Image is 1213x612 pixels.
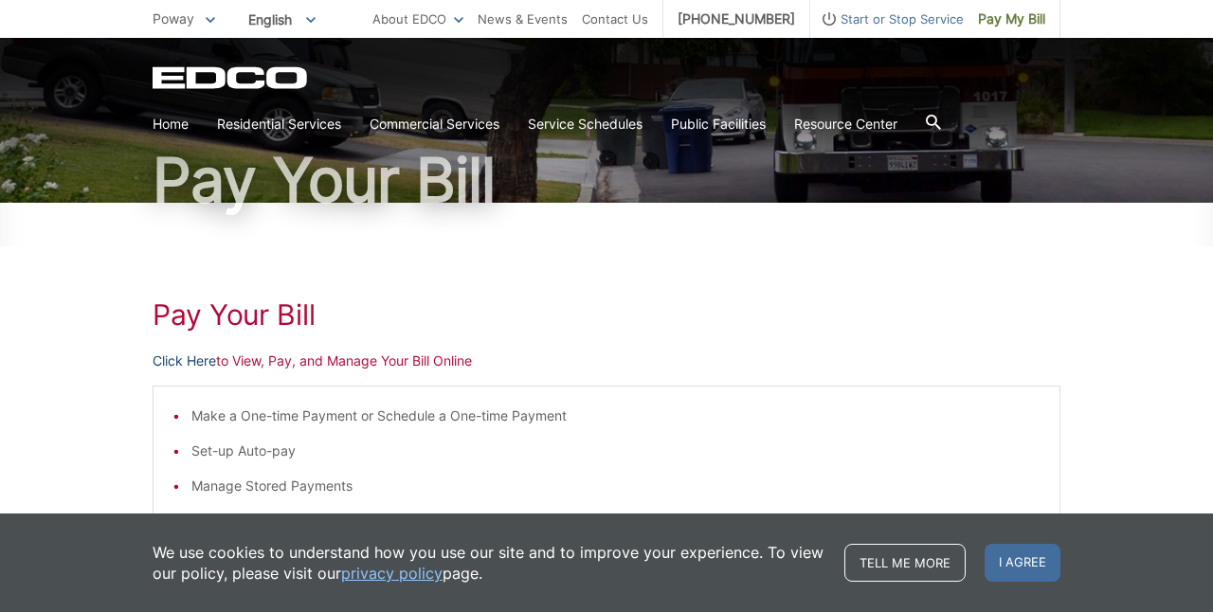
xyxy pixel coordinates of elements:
[153,542,825,584] p: We use cookies to understand how you use our site and to improve your experience. To view our pol...
[844,544,966,582] a: Tell me more
[582,9,648,29] a: Contact Us
[153,297,1060,332] h1: Pay Your Bill
[372,9,463,29] a: About EDCO
[478,9,568,29] a: News & Events
[671,114,766,135] a: Public Facilities
[153,114,189,135] a: Home
[191,476,1041,496] li: Manage Stored Payments
[153,10,194,27] span: Poway
[370,114,499,135] a: Commercial Services
[191,511,1041,531] li: Go Paperless
[341,563,443,584] a: privacy policy
[191,441,1041,461] li: Set-up Auto-pay
[528,114,643,135] a: Service Schedules
[234,4,330,35] span: English
[153,351,1060,371] p: to View, Pay, and Manage Your Bill Online
[978,9,1045,29] span: Pay My Bill
[217,114,341,135] a: Residential Services
[794,114,897,135] a: Resource Center
[153,150,1060,210] h1: Pay Your Bill
[191,405,1041,426] li: Make a One-time Payment or Schedule a One-time Payment
[985,544,1060,582] span: I agree
[153,66,310,89] a: EDCD logo. Return to the homepage.
[153,351,216,371] a: Click Here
